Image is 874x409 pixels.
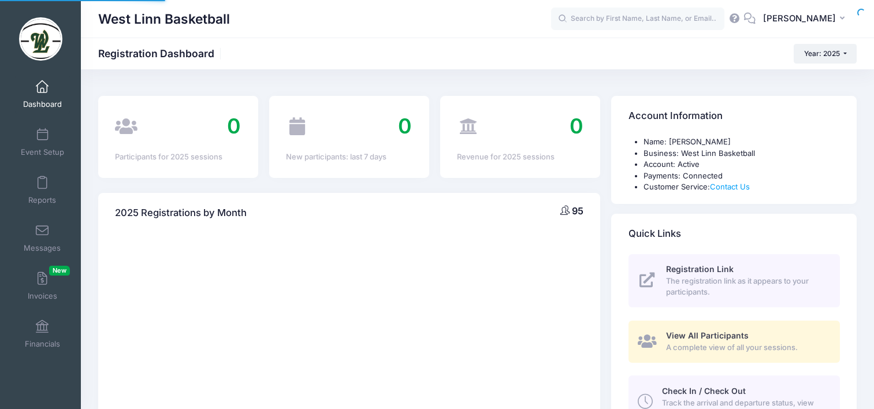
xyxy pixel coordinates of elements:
[551,8,724,31] input: Search by First Name, Last Name, or Email...
[15,218,70,258] a: Messages
[628,217,681,250] h4: Quick Links
[115,196,247,229] h4: 2025 Registrations by Month
[794,44,857,64] button: Year: 2025
[15,266,70,306] a: InvoicesNew
[628,254,840,307] a: Registration Link The registration link as it appears to your participants.
[19,17,62,61] img: West Linn Basketball
[644,181,840,193] li: Customer Service:
[227,113,241,139] span: 0
[644,159,840,170] li: Account: Active
[15,314,70,354] a: Financials
[763,12,836,25] span: [PERSON_NAME]
[15,170,70,210] a: Reports
[15,74,70,114] a: Dashboard
[644,170,840,182] li: Payments: Connected
[644,148,840,159] li: Business: West Linn Basketball
[49,266,70,276] span: New
[23,99,62,109] span: Dashboard
[28,291,57,301] span: Invoices
[710,182,750,191] a: Contact Us
[572,205,583,217] span: 95
[644,136,840,148] li: Name: [PERSON_NAME]
[457,151,583,163] div: Revenue for 2025 sessions
[98,47,224,60] h1: Registration Dashboard
[804,49,840,58] span: Year: 2025
[286,151,412,163] div: New participants: last 7 days
[662,386,746,396] span: Check In / Check Out
[21,147,64,157] span: Event Setup
[24,243,61,253] span: Messages
[28,195,56,205] span: Reports
[756,6,857,32] button: [PERSON_NAME]
[666,264,734,274] span: Registration Link
[666,342,827,354] span: A complete view of all your sessions.
[25,339,60,349] span: Financials
[570,113,583,139] span: 0
[666,330,749,340] span: View All Participants
[15,122,70,162] a: Event Setup
[666,276,827,298] span: The registration link as it appears to your participants.
[628,100,723,133] h4: Account Information
[398,113,412,139] span: 0
[628,321,840,363] a: View All Participants A complete view of all your sessions.
[115,151,241,163] div: Participants for 2025 sessions
[98,6,230,32] h1: West Linn Basketball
